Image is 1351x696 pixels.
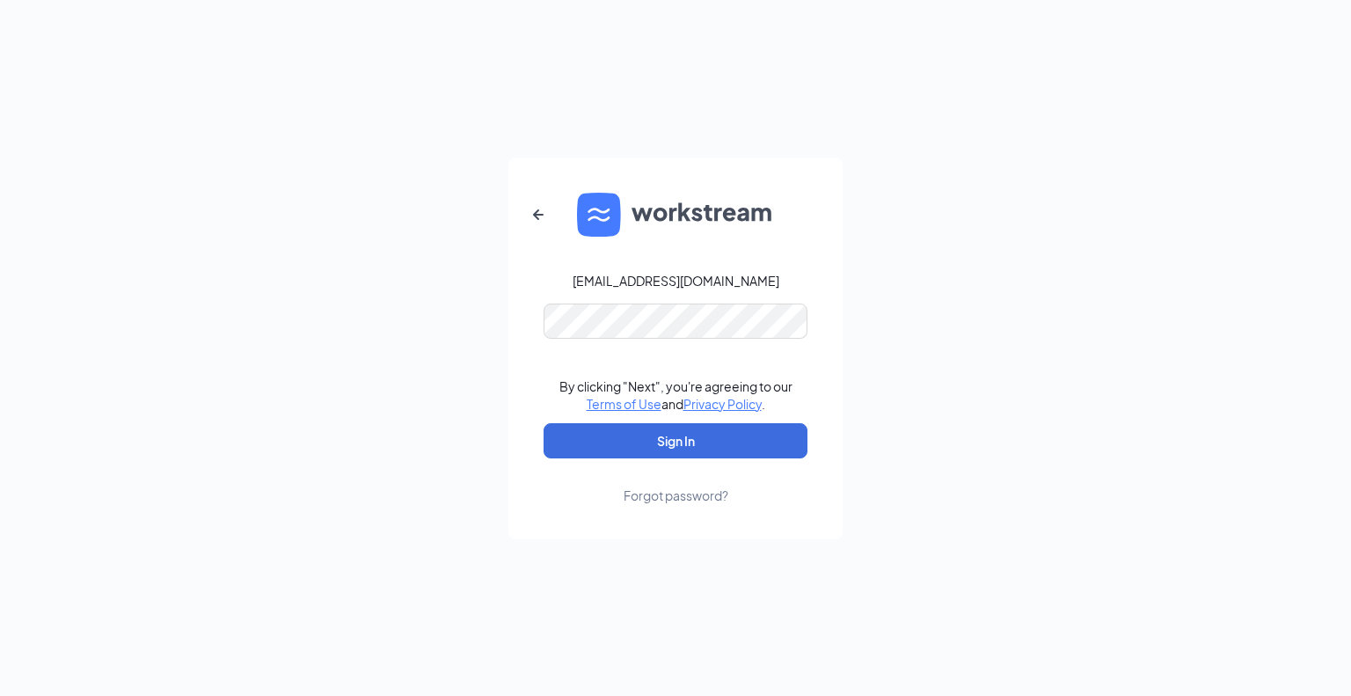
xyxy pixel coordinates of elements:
[683,396,762,412] a: Privacy Policy
[517,194,559,236] button: ArrowLeftNew
[528,204,549,225] svg: ArrowLeftNew
[577,193,774,237] img: WS logo and Workstream text
[624,487,728,504] div: Forgot password?
[587,396,661,412] a: Terms of Use
[624,458,728,504] a: Forgot password?
[573,272,779,289] div: [EMAIL_ADDRESS][DOMAIN_NAME]
[544,423,807,458] button: Sign In
[559,377,792,413] div: By clicking "Next", you're agreeing to our and .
